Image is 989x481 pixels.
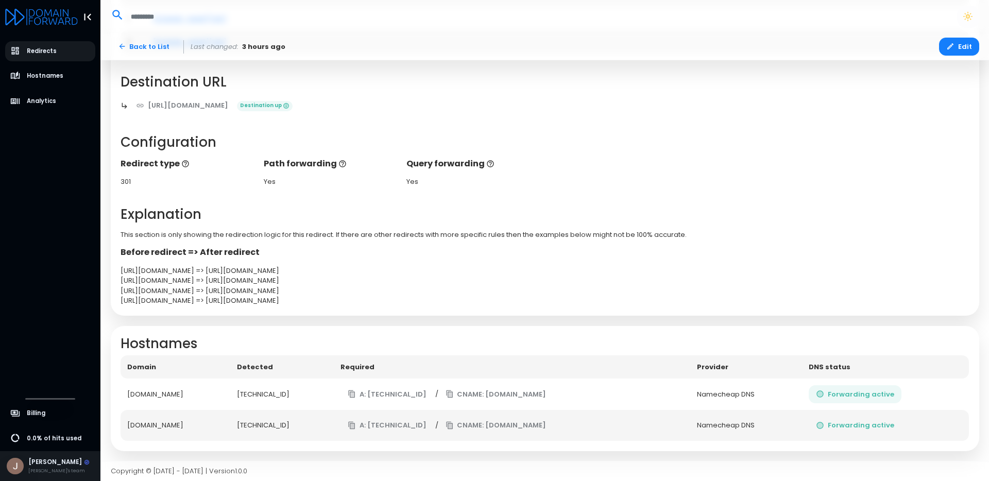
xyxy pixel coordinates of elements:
[5,403,96,423] a: Billing
[438,417,554,435] button: CNAME: [DOMAIN_NAME]
[5,41,96,61] a: Redirects
[121,207,969,222] h2: Explanation
[27,72,63,80] span: Hostnames
[340,417,434,435] button: A: [TECHNICAL_ID]
[27,47,57,56] span: Redirects
[129,97,235,115] a: [URL][DOMAIN_NAME]
[340,385,434,403] button: A: [TECHNICAL_ID]
[334,410,690,441] td: /
[939,38,979,56] button: Edit
[28,458,90,467] div: [PERSON_NAME]
[438,385,554,403] button: CNAME: [DOMAIN_NAME]
[406,158,539,170] p: Query forwarding
[111,38,177,56] a: Back to List
[230,355,334,379] th: Detected
[802,355,969,379] th: DNS status
[5,66,96,86] a: Hostnames
[121,230,969,240] p: This section is only showing the redirection logic for this redirect. If there are other redirect...
[5,428,96,449] a: 0.0% of hits used
[121,276,969,286] div: [URL][DOMAIN_NAME] => [URL][DOMAIN_NAME]
[230,410,334,441] td: [TECHNICAL_ID]
[697,420,795,431] div: Namecheap DNS
[191,42,238,52] span: Last changed:
[121,74,969,90] h2: Destination URL
[5,91,96,111] a: Analytics
[230,379,334,410] td: [TECHNICAL_ID]
[27,409,45,418] span: Billing
[242,42,285,52] span: 3 hours ago
[127,420,224,431] div: [DOMAIN_NAME]
[111,466,247,476] span: Copyright © [DATE] - [DATE] | Version 1.0.0
[121,177,253,187] div: 301
[406,177,539,187] div: Yes
[121,286,969,296] div: [URL][DOMAIN_NAME] => [URL][DOMAIN_NAME]
[809,385,901,403] button: Forwarding active
[809,417,901,435] button: Forwarding active
[334,355,690,379] th: Required
[690,355,802,379] th: Provider
[121,246,969,259] p: Before redirect => After redirect
[264,177,397,187] div: Yes
[121,134,969,150] h2: Configuration
[264,158,397,170] p: Path forwarding
[28,467,90,474] div: [PERSON_NAME]'s team
[697,389,795,400] div: Namecheap DNS
[27,434,81,443] span: 0.0% of hits used
[127,389,224,400] div: [DOMAIN_NAME]
[334,379,690,410] td: /
[121,158,253,170] p: Redirect type
[121,296,969,306] div: [URL][DOMAIN_NAME] => [URL][DOMAIN_NAME]
[121,266,969,276] div: [URL][DOMAIN_NAME] => [URL][DOMAIN_NAME]
[121,336,969,352] h2: Hostnames
[7,458,24,475] img: Avatar
[78,7,97,27] button: Toggle Aside
[27,97,56,106] span: Analytics
[237,101,293,111] span: Destination up
[5,9,78,23] a: Logo
[121,355,230,379] th: Domain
